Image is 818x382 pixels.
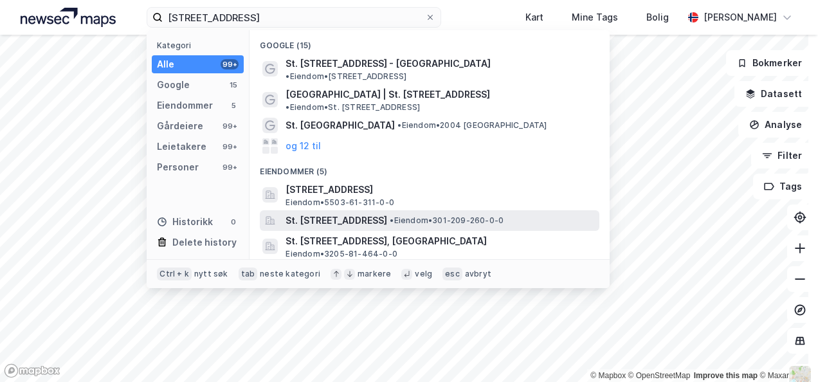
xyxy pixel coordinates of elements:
div: Ctrl + k [157,268,192,280]
div: Gårdeiere [157,118,203,134]
div: Google (15) [250,30,610,53]
span: St. [STREET_ADDRESS] [286,213,387,228]
span: Eiendom • 301-209-260-0-0 [390,215,504,226]
span: • [390,215,394,225]
div: 99+ [221,59,239,69]
span: • [397,120,401,130]
div: neste kategori [260,269,320,279]
span: Eiendom • 2004 [GEOGRAPHIC_DATA] [397,120,547,131]
div: esc [442,268,462,280]
span: St. [STREET_ADDRESS] - [GEOGRAPHIC_DATA] [286,56,491,71]
button: Datasett [734,81,813,107]
button: og 12 til [286,138,321,154]
div: markere [358,269,391,279]
button: Tags [753,174,813,199]
span: St. [GEOGRAPHIC_DATA] [286,118,395,133]
div: Delete history [172,235,237,250]
div: Kategori [157,41,244,50]
div: 99+ [221,141,239,152]
a: Improve this map [694,371,758,380]
iframe: Chat Widget [754,320,818,382]
button: Filter [751,143,813,168]
div: Eiendommer [157,98,213,113]
div: Historikk [157,214,213,230]
span: • [286,102,289,112]
div: velg [415,269,432,279]
span: St. [STREET_ADDRESS], [GEOGRAPHIC_DATA] [286,233,594,249]
a: OpenStreetMap [628,371,691,380]
div: Leietakere [157,139,206,154]
span: Eiendom • 5503-61-311-0-0 [286,197,394,208]
div: Alle [157,57,174,72]
div: avbryt [465,269,491,279]
div: Google [157,77,190,93]
div: Kontrollprogram for chat [754,320,818,382]
div: 99+ [221,121,239,131]
div: 15 [228,80,239,90]
div: 5 [228,100,239,111]
a: Mapbox homepage [4,363,60,378]
div: Kart [525,10,543,25]
a: Mapbox [590,371,626,380]
div: Eiendommer (5) [250,156,610,179]
span: Eiendom • [STREET_ADDRESS] [286,71,406,82]
div: 0 [228,217,239,227]
span: [STREET_ADDRESS] [286,182,594,197]
input: Søk på adresse, matrikkel, gårdeiere, leietakere eller personer [163,8,424,27]
div: Mine Tags [572,10,618,25]
div: Personer [157,159,199,175]
div: [PERSON_NAME] [704,10,777,25]
button: Bokmerker [726,50,813,76]
div: tab [239,268,258,280]
span: Eiendom • 3205-81-464-0-0 [286,249,397,259]
div: nytt søk [194,269,228,279]
div: Bolig [646,10,669,25]
span: [GEOGRAPHIC_DATA] | St. [STREET_ADDRESS] [286,87,490,102]
img: logo.a4113a55bc3d86da70a041830d287a7e.svg [21,8,116,27]
span: • [286,71,289,81]
button: Analyse [738,112,813,138]
span: Eiendom • St. [STREET_ADDRESS] [286,102,420,113]
div: 99+ [221,162,239,172]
